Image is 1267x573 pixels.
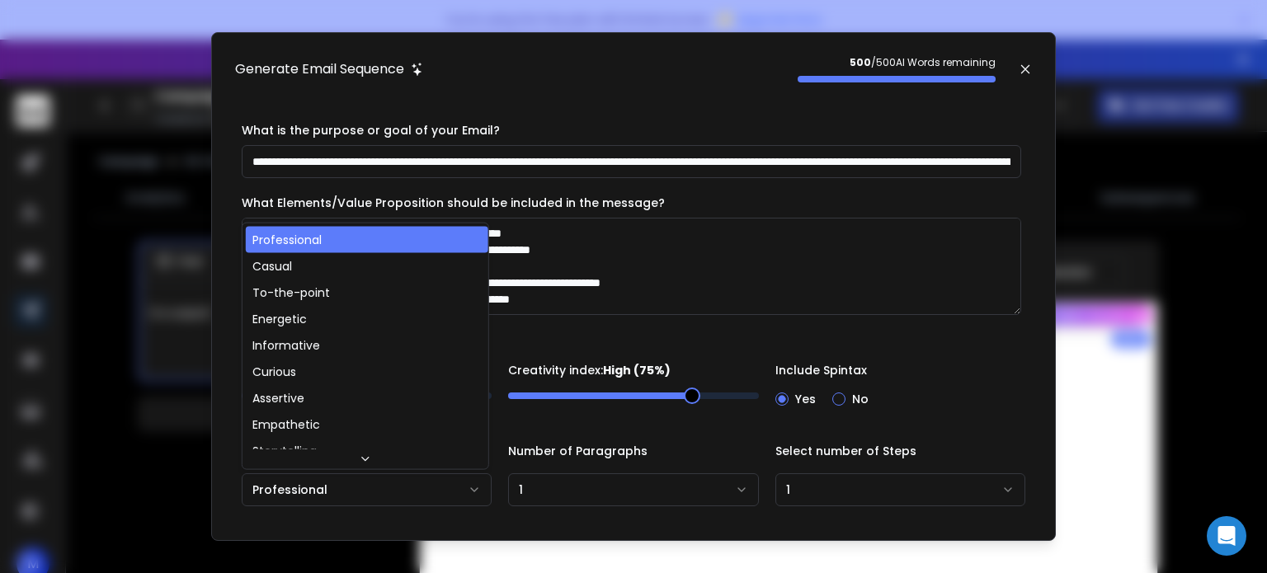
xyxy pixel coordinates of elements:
div: Open Intercom Messenger [1207,516,1246,556]
h1: Generate Email Sequence [235,59,404,79]
label: Include Spintax [775,364,1025,376]
label: No [852,393,869,405]
div: Curious [252,364,296,380]
button: 1 [775,473,1025,506]
strong: High (75%) [603,362,671,378]
div: Storytelling [252,443,317,459]
div: Professional [252,232,322,248]
div: Energetic [252,311,307,327]
label: Select number of Steps [775,445,1025,457]
label: Yes [795,393,816,405]
div: Casual [252,258,292,275]
p: / 500 AI Words remaining [798,56,996,69]
div: Empathetic [252,416,320,433]
div: To-the-point [252,284,330,301]
label: Creativity index: [508,364,758,376]
div: Assertive [252,390,304,406]
label: What Elements/Value Proposition should be included in the message? [242,195,665,211]
p: Hide advanced options [242,331,1025,348]
strong: 500 [850,55,871,69]
button: 1 [508,473,758,506]
label: What is the purpose or goal of your Email? [242,122,500,139]
label: Number of Paragraphs [508,445,758,457]
button: Professional [242,473,492,506]
div: Informative [252,337,320,354]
